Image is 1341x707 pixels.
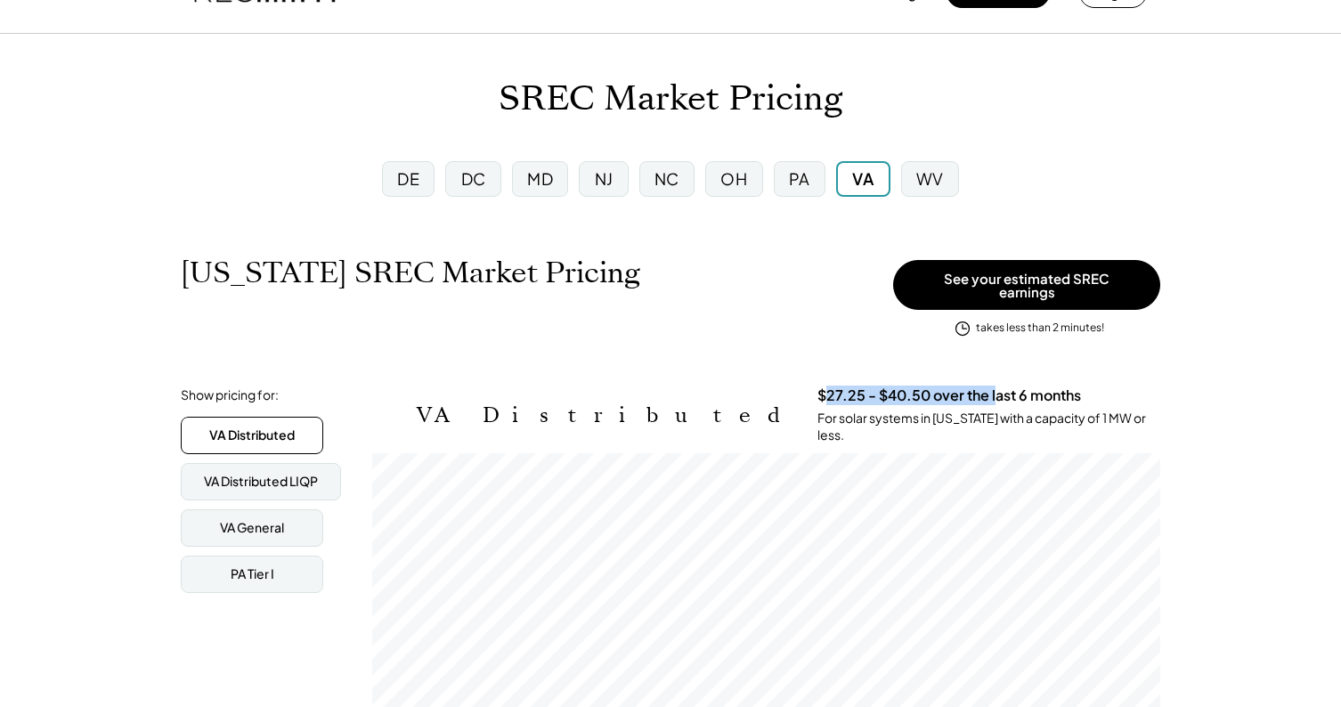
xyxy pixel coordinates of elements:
[204,473,318,491] div: VA Distributed LIQP
[720,167,747,190] div: OH
[789,167,810,190] div: PA
[231,565,274,583] div: PA Tier I
[209,427,295,444] div: VA Distributed
[527,167,553,190] div: MD
[817,410,1160,444] div: For solar systems in [US_STATE] with a capacity of 1 MW or less.
[181,256,640,290] h1: [US_STATE] SREC Market Pricing
[976,321,1104,336] div: takes less than 2 minutes!
[893,260,1160,310] button: See your estimated SREC earnings
[817,386,1081,405] h3: $27.25 - $40.50 over the last 6 months
[916,167,944,190] div: WV
[397,167,419,190] div: DE
[595,167,614,190] div: NJ
[220,519,284,537] div: VA General
[852,167,874,190] div: VA
[417,402,791,428] h2: VA Distributed
[654,167,679,190] div: NC
[499,78,842,120] h1: SREC Market Pricing
[461,167,486,190] div: DC
[181,386,279,404] div: Show pricing for:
